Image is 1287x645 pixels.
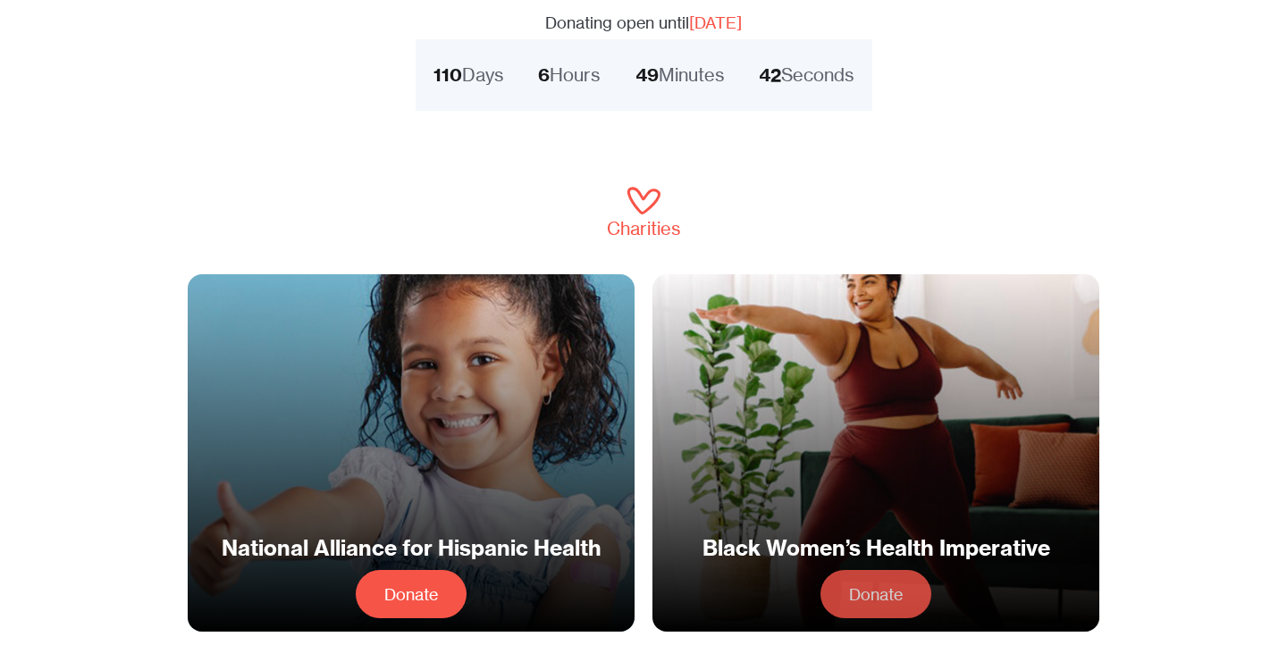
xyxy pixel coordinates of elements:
span: Hours [538,61,600,89]
a: Donate [356,570,467,618]
span: Days [433,61,503,89]
strong: 49 [635,63,659,86]
span: onds [813,63,854,86]
h3: National Alliance for Hispanic Health [213,535,610,560]
img: heart-3467e8273aa7453fb250c34a524665ef6f5e11bfa7499dfa1d3a3c790cc0e1a9.svg [627,187,660,214]
a: Donate [820,570,931,618]
h3: Black Women’s Health Imperative [677,535,1074,560]
strong: 6 [538,63,550,86]
span: Sec [759,61,854,89]
h2: Charities [147,214,1140,243]
span: utes [688,63,724,86]
strong: 42 [759,63,781,86]
strong: 110 [433,63,462,86]
span: [DATE] [689,13,742,32]
div: Donating open until [147,10,1140,35]
span: Min [635,61,724,89]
